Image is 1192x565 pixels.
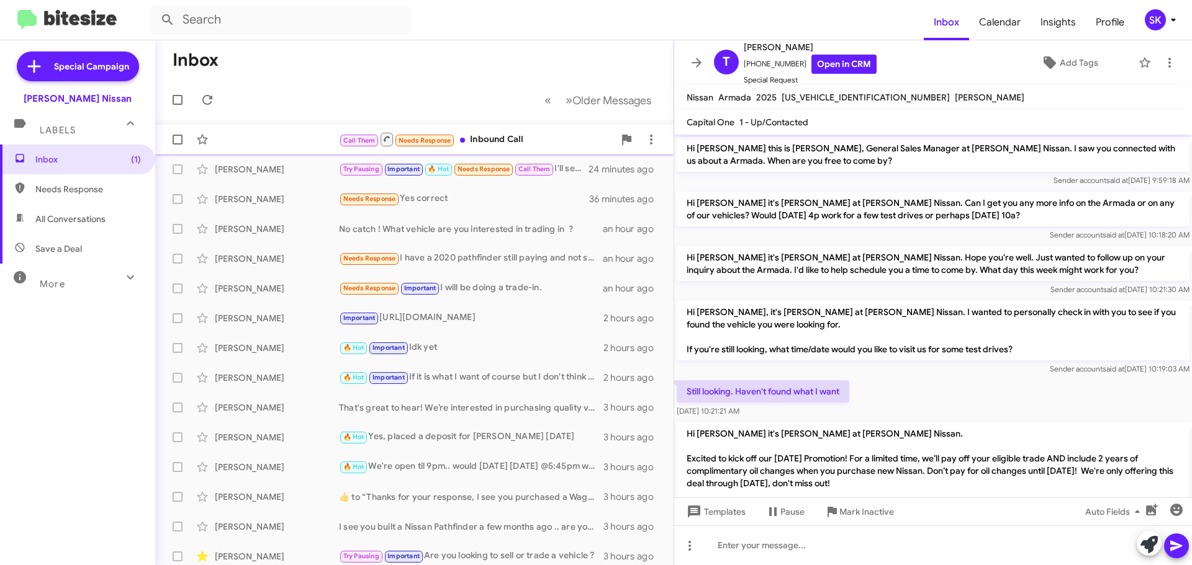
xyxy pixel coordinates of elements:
[339,311,603,325] div: [URL][DOMAIN_NAME]
[603,371,664,384] div: 2 hours ago
[215,282,339,295] div: [PERSON_NAME]
[1103,364,1124,373] span: said at
[1106,176,1128,185] span: said at
[17,51,139,81] a: Special Campaign
[1050,364,1190,373] span: Sender account [DATE] 10:19:03 AM
[955,92,1024,103] span: [PERSON_NAME]
[343,254,396,262] span: Needs Response
[1060,51,1098,74] span: Add Tags
[677,301,1190,360] p: Hi [PERSON_NAME], it's [PERSON_NAME] at [PERSON_NAME] Nissan. I wanted to personally check in wit...
[1134,9,1178,30] button: SK
[343,463,364,471] span: 🔥 Hot
[150,5,411,35] input: Search
[744,55,877,74] span: [PHONE_NUMBER]
[215,252,339,265] div: [PERSON_NAME]
[969,4,1031,40] a: Calendar
[343,165,379,173] span: Try Pausing
[603,252,664,265] div: an hour ago
[404,284,436,292] span: Important
[603,491,664,503] div: 3 hours ago
[1075,500,1155,523] button: Auto Fields
[677,192,1190,226] p: Hi [PERSON_NAME] it's [PERSON_NAME] at [PERSON_NAME] Nissan. Can I get you any more info on the A...
[572,94,651,107] span: Older Messages
[1103,285,1125,294] span: said at
[603,342,664,354] div: 2 hours ago
[589,193,664,205] div: 36 minutes ago
[339,491,603,503] div: ​👍​ to “ Thanks for your response, I see you purchased a Wagoneer. If you know anyone else in the...
[339,162,589,176] div: I'll send him your number
[131,153,141,166] span: (1)
[215,312,339,324] div: [PERSON_NAME]
[687,117,734,128] span: Capital One
[215,223,339,235] div: [PERSON_NAME]
[215,163,339,176] div: [PERSON_NAME]
[603,461,664,473] div: 3 hours ago
[687,92,713,103] span: Nissan
[603,431,664,443] div: 3 hours ago
[1085,500,1145,523] span: Auto Fields
[1086,4,1134,40] a: Profile
[739,117,808,128] span: 1 - Up/Contacted
[458,165,510,173] span: Needs Response
[603,312,664,324] div: 2 hours ago
[387,552,420,560] span: Important
[372,373,405,381] span: Important
[215,193,339,205] div: [PERSON_NAME]
[782,92,950,103] span: [US_VEHICLE_IDENTIFICATION_NUMBER]
[173,50,219,70] h1: Inbox
[399,136,451,145] span: Needs Response
[372,344,405,352] span: Important
[339,192,589,206] div: Yes correct
[811,55,877,74] a: Open in CRM
[54,60,129,73] span: Special Campaign
[544,92,551,108] span: «
[339,340,603,355] div: Idk yet
[339,460,603,474] div: We're open til 9pm.. would [DATE] [DATE] @5:45pm work ?
[744,74,877,86] span: Special Request
[603,520,664,533] div: 3 hours ago
[343,314,376,322] span: Important
[339,549,603,563] div: Are you looking to sell or trade a vehicle ?
[684,500,746,523] span: Templates
[339,401,603,414] div: That's great to hear! We’re interested in purchasing quality vehicles like your 2023 Jeep Compass...
[1054,176,1190,185] span: Sender account [DATE] 9:59:18 AM
[343,284,396,292] span: Needs Response
[603,223,664,235] div: an hour ago
[428,165,449,173] span: 🔥 Hot
[40,278,65,290] span: More
[215,461,339,473] div: [PERSON_NAME]
[603,550,664,563] div: 3 hours ago
[744,40,877,55] span: [PERSON_NAME]
[756,92,777,103] span: 2025
[603,282,664,295] div: an hour ago
[780,500,805,523] span: Pause
[518,165,551,173] span: Call Them
[339,430,603,444] div: Yes, placed a deposit for [PERSON_NAME] [DATE]
[339,223,603,235] div: No catch ! What vehicle are you interested in trading in ?
[1031,4,1086,40] a: Insights
[677,406,739,416] span: [DATE] 10:21:21 AM
[1050,285,1190,294] span: Sender account [DATE] 10:21:30 AM
[589,163,664,176] div: 24 minutes ago
[677,246,1190,281] p: Hi [PERSON_NAME] it's [PERSON_NAME] at [PERSON_NAME] Nissan. Hope you're well. Just wanted to fol...
[339,281,603,295] div: I will be doing a trade-in.
[723,52,730,72] span: T
[339,251,603,265] div: I have a 2020 pathfinder still paying and not sure about the equaty
[343,195,396,203] span: Needs Response
[1005,51,1132,74] button: Add Tags
[215,401,339,414] div: [PERSON_NAME]
[756,500,815,523] button: Pause
[718,92,751,103] span: Armada
[215,371,339,384] div: [PERSON_NAME]
[815,500,904,523] button: Mark Inactive
[677,380,849,403] p: Still looking. Haven't found what I want
[924,4,969,40] a: Inbox
[538,87,659,113] nav: Page navigation example
[339,520,603,533] div: I see you built a Nissan Pathfinder a few months ago .. are you still considering this option ?
[677,137,1190,172] p: Hi [PERSON_NAME] this is [PERSON_NAME], General Sales Manager at [PERSON_NAME] Nissan. I saw you ...
[339,131,614,147] div: Inbound Call
[558,87,659,113] button: Next
[343,344,364,352] span: 🔥 Hot
[40,125,76,136] span: Labels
